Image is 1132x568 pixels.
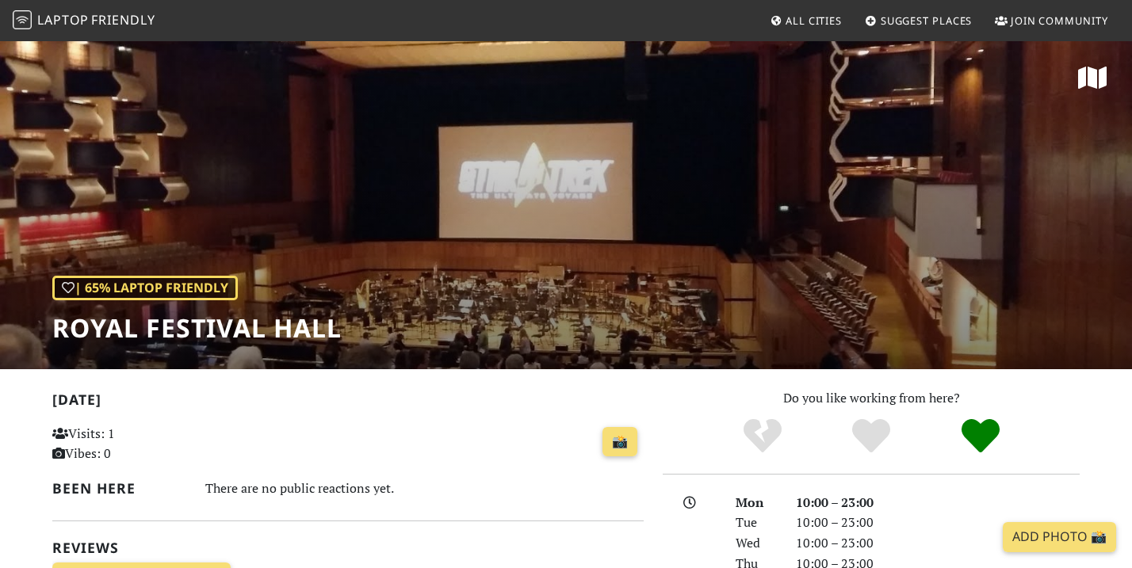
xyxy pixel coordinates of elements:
div: There are no public reactions yet. [205,477,644,500]
div: 10:00 – 23:00 [786,533,1089,554]
a: Join Community [989,6,1115,35]
span: Friendly [91,11,155,29]
span: Suggest Places [881,13,973,28]
span: Laptop [37,11,89,29]
h2: Reviews [52,539,644,556]
span: All Cities [786,13,842,28]
div: 10:00 – 23:00 [786,513,1089,533]
img: LaptopFriendly [13,10,32,29]
a: Suggest Places [859,6,979,35]
h2: [DATE] [52,391,644,414]
p: Do you like working from here? [663,388,1080,409]
div: Yes [816,417,926,456]
p: Visits: 1 Vibes: 0 [52,424,237,464]
div: Wed [726,533,786,554]
div: Definitely! [926,417,1035,456]
a: Add Photo 📸 [1003,522,1116,552]
span: Join Community [1011,13,1108,28]
div: No [708,417,817,456]
a: All Cities [763,6,848,35]
div: | 65% Laptop Friendly [52,276,238,301]
div: Tue [726,513,786,533]
div: 10:00 – 23:00 [786,493,1089,513]
h1: Royal Festival Hall [52,313,342,343]
h2: Been here [52,480,186,497]
div: Mon [726,493,786,513]
a: 📸 [602,427,637,457]
a: LaptopFriendly LaptopFriendly [13,7,155,35]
